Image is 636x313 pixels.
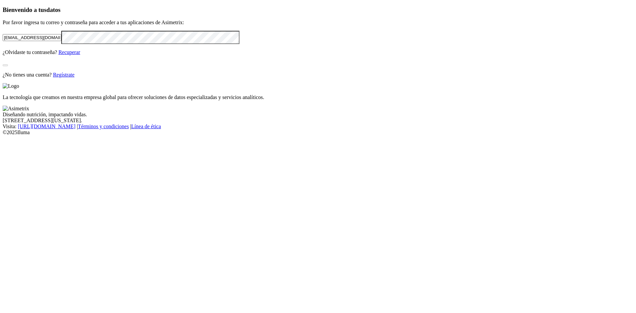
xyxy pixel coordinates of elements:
p: La tecnología que creamos en nuestra empresa global para ofrecer soluciones de datos especializad... [3,94,633,100]
div: [STREET_ADDRESS][US_STATE]. [3,118,633,124]
a: [URL][DOMAIN_NAME] [18,124,76,129]
a: Línea de ética [131,124,161,129]
input: Tu correo [3,34,61,41]
p: ¿No tienes una cuenta? [3,72,633,78]
p: Por favor ingresa tu correo y contraseña para acceder a tus aplicaciones de Asimetrix: [3,20,633,26]
img: Asimetrix [3,106,29,112]
img: Logo [3,83,19,89]
a: Recuperar [58,49,80,55]
div: Visita : | | [3,124,633,130]
span: datos [46,6,61,13]
p: ¿Olvidaste tu contraseña? [3,49,633,55]
a: Regístrate [53,72,75,78]
div: © 2025 Iluma [3,130,633,135]
h3: Bienvenido a tus [3,6,633,14]
div: Diseñando nutrición, impactando vidas. [3,112,633,118]
a: Términos y condiciones [78,124,129,129]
